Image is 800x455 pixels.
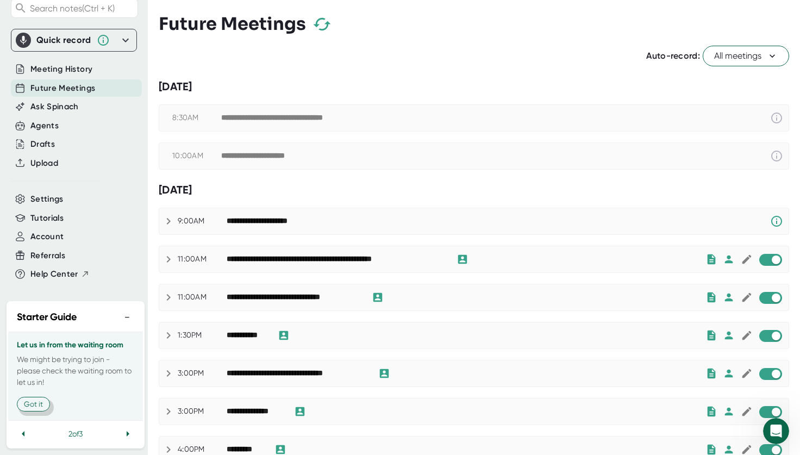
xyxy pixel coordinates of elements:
[30,268,78,281] span: Help Center
[30,230,64,243] button: Account
[159,14,306,34] h3: Future Meetings
[178,445,227,454] div: 4:00PM
[30,63,92,76] button: Meeting History
[30,101,79,113] button: Ask Spinach
[172,151,221,161] div: 10:00AM
[172,113,221,123] div: 8:30AM
[347,4,367,24] div: Close
[770,149,783,163] svg: This event has already passed
[763,418,789,444] iframe: Intercom live chat
[159,80,789,94] div: [DATE]
[30,82,95,95] button: Future Meetings
[178,407,227,416] div: 3:00PM
[17,354,134,388] p: We might be trying to join - please check the waiting room to let us in!
[7,4,28,25] button: go back
[36,35,91,46] div: Quick record
[178,369,227,378] div: 3:00PM
[178,254,227,264] div: 11:00AM
[17,341,134,350] h3: Let us in from the waiting room
[30,138,55,151] button: Drafts
[30,250,65,262] button: Referrals
[30,3,115,14] span: Search notes (Ctrl + K)
[17,397,50,412] button: Got it
[178,331,227,340] div: 1:30PM
[178,216,227,226] div: 9:00AM
[16,29,132,51] div: Quick record
[159,183,789,197] div: [DATE]
[327,4,347,25] button: Collapse window
[703,46,789,66] button: All meetings
[120,309,134,325] button: −
[714,49,778,63] span: All meetings
[30,120,59,132] button: Agents
[30,268,90,281] button: Help Center
[30,193,64,205] button: Settings
[30,157,58,170] button: Upload
[30,212,64,225] button: Tutorials
[770,215,783,228] svg: Spinach requires a video conference link.
[770,111,783,124] svg: This event has already passed
[17,310,77,325] h2: Starter Guide
[68,429,83,438] span: 2 of 3
[646,51,700,61] span: Auto-record:
[178,292,227,302] div: 11:00AM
